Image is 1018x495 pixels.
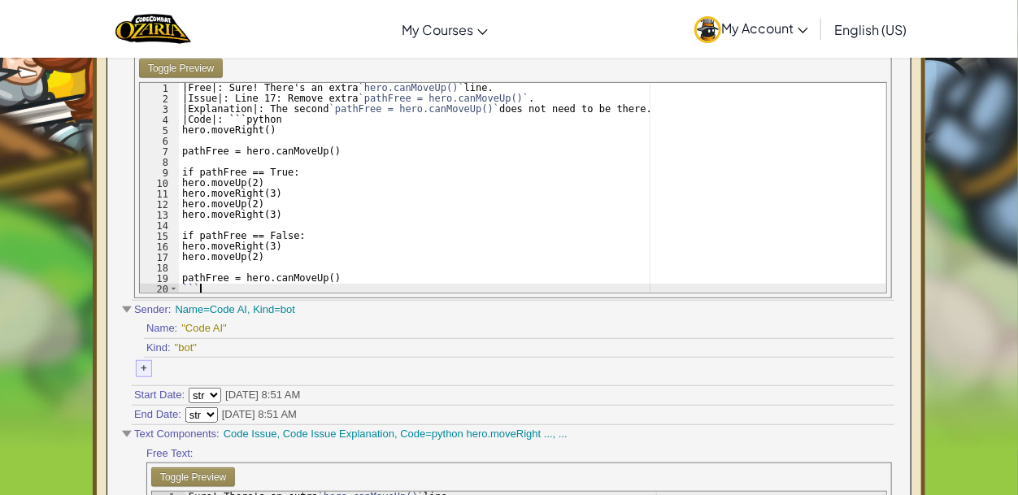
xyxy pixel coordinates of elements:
[175,341,215,356] div: "bot"
[140,210,179,220] div: 13
[140,189,179,199] div: 11
[140,263,179,273] div: 18
[134,407,181,423] span: End Date:
[140,273,179,284] div: 19
[834,21,907,38] span: English (US)
[224,427,568,442] div: Code Issue, Code Issue Explanation, Code=python hero.moveRight ..., ...
[140,199,179,210] div: 12
[140,241,179,252] div: 16
[115,12,191,46] a: Ozaria by CodeCombat logo
[140,178,179,189] div: 10
[222,407,297,423] div: [DATE] 8:51 AM
[176,302,295,318] div: Name=Code AI, Kind=bot
[686,3,816,54] a: My Account
[146,321,177,337] span: Name:
[136,360,152,377] div: +
[181,321,227,337] div: "Code AI"
[140,252,179,263] div: 17
[140,157,179,167] div: 8
[402,21,473,38] span: My Courses
[134,302,172,318] span: Sender:
[115,12,191,46] img: Home
[146,341,171,356] span: Kind:
[140,83,179,93] div: 1
[140,125,179,136] div: 5
[140,93,179,104] div: 2
[694,16,721,43] img: avatar
[225,388,300,403] div: [DATE] 8:51 AM
[140,167,179,178] div: 9
[146,446,194,462] span: Free Text:
[140,231,179,241] div: 15
[140,146,179,157] div: 7
[140,104,179,115] div: 3
[394,7,496,51] a: My Courses
[134,388,185,403] span: Start Date:
[721,20,808,37] span: My Account
[151,467,235,487] button: Toggle Preview
[140,115,179,125] div: 4
[140,220,179,231] div: 14
[826,7,915,51] a: English (US)
[134,427,220,442] span: Text Components:
[140,136,179,146] div: 6
[140,284,179,294] div: 20
[139,59,223,78] button: Toggle Preview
